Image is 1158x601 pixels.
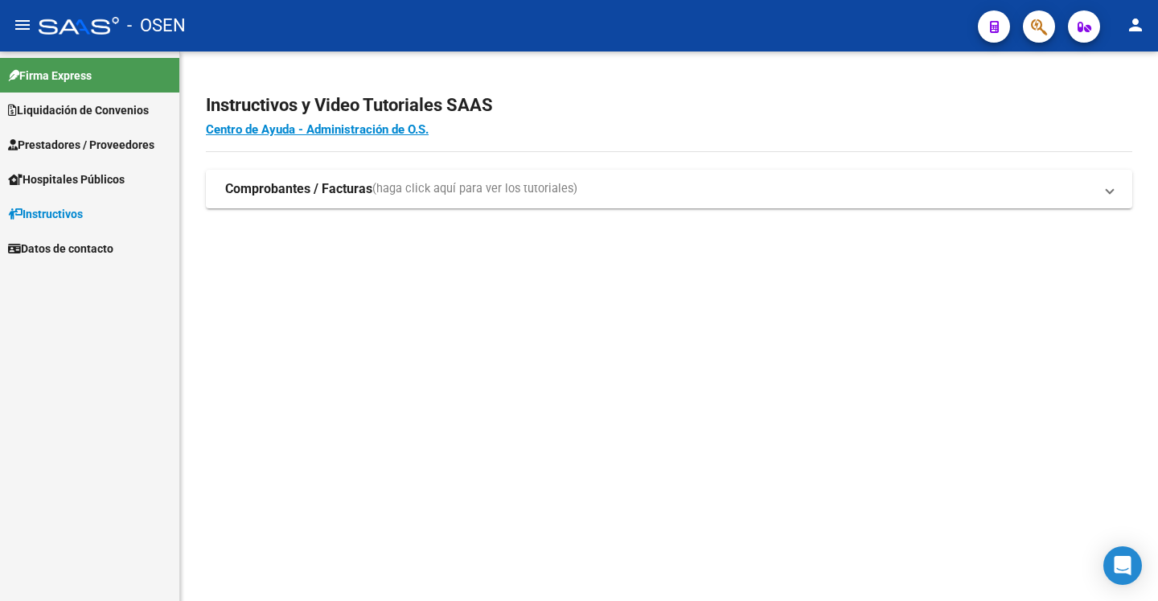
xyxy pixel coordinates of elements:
strong: Comprobantes / Facturas [225,180,372,198]
span: - OSEN [127,8,186,43]
span: Datos de contacto [8,240,113,257]
div: Open Intercom Messenger [1103,546,1142,585]
span: Instructivos [8,205,83,223]
h2: Instructivos y Video Tutoriales SAAS [206,90,1132,121]
a: Centro de Ayuda - Administración de O.S. [206,122,429,137]
mat-icon: menu [13,15,32,35]
span: (haga click aquí para ver los tutoriales) [372,180,577,198]
span: Prestadores / Proveedores [8,136,154,154]
span: Firma Express [8,67,92,84]
mat-icon: person [1126,15,1145,35]
span: Liquidación de Convenios [8,101,149,119]
span: Hospitales Públicos [8,171,125,188]
mat-expansion-panel-header: Comprobantes / Facturas(haga click aquí para ver los tutoriales) [206,170,1132,208]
